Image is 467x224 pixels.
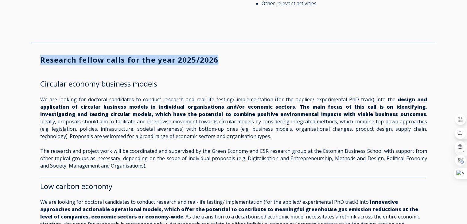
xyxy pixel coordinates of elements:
[40,96,427,140] p: We are looking for doctoral candidates to conduct research and real-life testing/ implementation ...
[40,55,427,64] h3: Research fellow calls for the year 2025/2026
[40,182,427,191] h2: Low carbon economy
[40,147,427,169] p: The research and project work will be coordinated and supervised by the Green Economy and CSR res...
[40,96,427,118] strong: design and application of circular business models in individual organisations and/or economic se...
[40,199,418,220] strong: innovative approaches and actionable operational models, which offer the potential to contribute ...
[40,79,427,88] h2: Circular economy business models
